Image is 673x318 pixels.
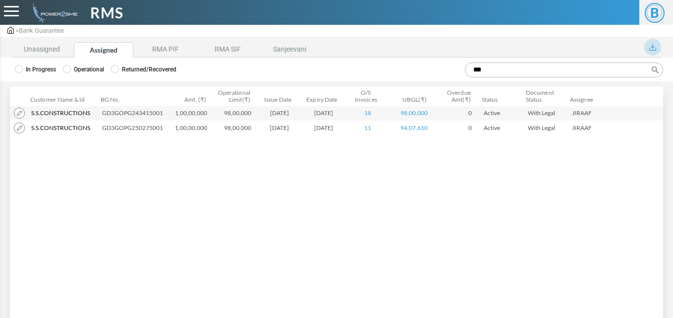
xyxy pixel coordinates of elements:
[198,42,257,58] li: RMA SIF
[111,65,176,74] label: Returned/Recovered
[215,121,259,135] td: 98,00,000
[649,44,656,51] img: download_blue.svg
[14,108,25,119] img: modify.png
[524,121,568,135] td: With Legal
[524,106,568,121] td: With Legal
[19,27,64,34] span: Bank Guarantee
[10,86,27,106] th: &nbsp;: activate to sort column descending
[523,86,567,106] th: Document Status: activate to sort column ascending
[400,109,428,117] a: 98,00,000
[63,65,104,74] label: Operational
[15,65,56,74] label: In Progress
[465,63,663,77] input: Search:
[98,86,170,106] th: BG No.: activate to sort column ascending
[461,63,663,77] label: Search:
[74,42,133,58] li: Assigned
[14,123,25,133] img: modify.png
[346,86,391,106] th: O/S Invoices: activate to sort column ascending
[303,106,347,121] td: [DATE]
[303,121,347,135] td: [DATE]
[31,124,90,132] span: S.s.constructions
[29,2,78,23] img: admin
[480,106,524,121] td: Active
[136,42,195,58] li: RMA PIF
[27,86,98,106] th: Customer Name &amp; Id: activate to sort column ascending
[400,124,428,131] a: 94,07,610
[12,42,71,58] li: Unassigned
[259,121,303,135] td: [DATE]
[645,3,665,23] span: B
[98,106,171,121] td: GD3GOPG243415001
[391,86,435,106] th: UBGL(₹): activate to sort column ascending
[170,86,214,106] th: Amt. (₹): activate to sort column ascending
[171,121,215,135] td: 1,00,00,000
[436,121,480,135] td: 0
[479,86,523,106] th: Status: activate to sort column ascending
[7,27,14,34] img: admin
[302,86,346,106] th: Expiry Date: activate to sort column ascending
[90,1,123,24] span: RMS
[436,106,480,121] td: 0
[31,109,90,118] span: S.s.constructions
[259,106,303,121] td: [DATE]
[215,106,259,121] td: 98,00,000
[98,121,171,135] td: GD3GOPG250275001
[480,121,524,135] td: Active
[364,109,371,117] a: 18
[435,86,479,106] th: Overdue Amt(₹): activate to sort column ascending
[171,106,215,121] td: 1,00,00,000
[258,86,302,106] th: Issue Date: activate to sort column ascending
[364,124,371,131] a: 11
[214,86,258,106] th: Operational Limit(₹): activate to sort column ascending
[260,42,319,58] li: Sanjeevani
